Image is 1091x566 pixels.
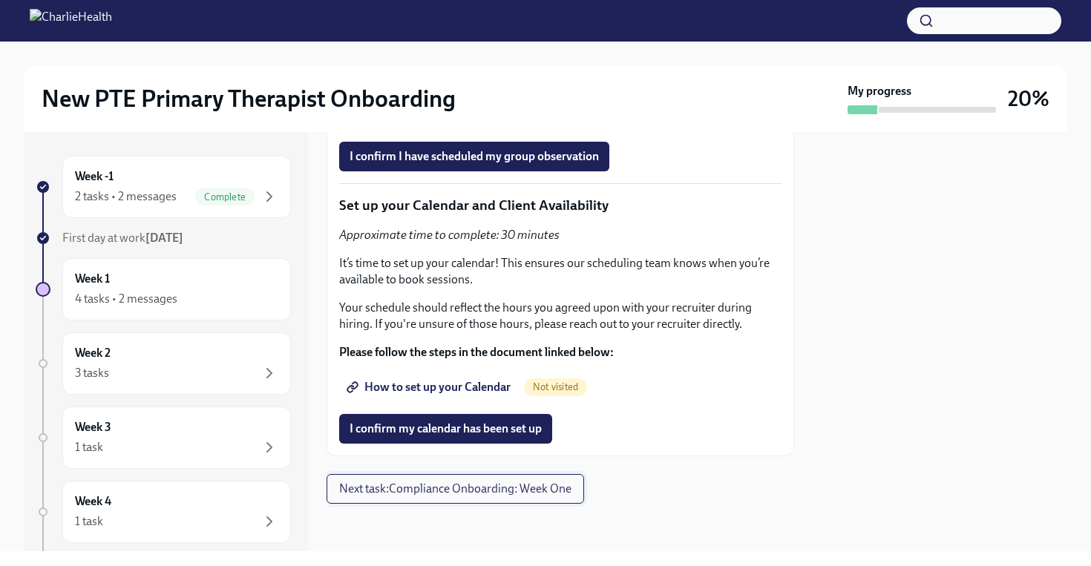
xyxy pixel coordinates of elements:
[350,380,511,395] span: How to set up your Calendar
[327,474,584,504] button: Next task:Compliance Onboarding: Week One
[339,481,571,496] span: Next task : Compliance Onboarding: Week One
[36,156,291,218] a: Week -12 tasks • 2 messagesComplete
[524,381,587,392] span: Not visited
[75,419,111,435] h6: Week 3
[848,83,911,99] strong: My progress
[30,9,112,33] img: CharlieHealth
[1008,85,1049,112] h3: 20%
[339,228,560,242] em: Approximate time to complete: 30 minutes
[62,231,183,245] span: First day at work
[75,271,110,287] h6: Week 1
[36,332,291,395] a: Week 23 tasks
[339,196,782,215] p: Set up your Calendar and Client Availability
[75,345,111,361] h6: Week 2
[75,291,177,307] div: 4 tasks • 2 messages
[339,414,552,444] button: I confirm my calendar has been set up
[339,142,609,171] button: I confirm I have scheduled my group observation
[42,84,456,113] h2: New PTE Primary Therapist Onboarding
[36,407,291,469] a: Week 31 task
[36,258,291,320] a: Week 14 tasks • 2 messages
[75,439,103,455] div: 1 task
[36,481,291,543] a: Week 41 task
[36,230,291,246] a: First day at work[DATE]
[145,231,183,245] strong: [DATE]
[75,168,114,185] h6: Week -1
[75,188,177,205] div: 2 tasks • 2 messages
[350,149,599,164] span: I confirm I have scheduled my group observation
[350,421,542,436] span: I confirm my calendar has been set up
[339,300,782,332] p: Your schedule should reflect the hours you agreed upon with your recruiter during hiring. If you'...
[75,513,103,530] div: 1 task
[195,191,255,203] span: Complete
[339,372,521,402] a: How to set up your Calendar
[75,493,111,510] h6: Week 4
[75,365,109,381] div: 3 tasks
[339,345,614,359] strong: Please follow the steps in the document linked below:
[339,255,782,288] p: It’s time to set up your calendar! This ensures our scheduling team knows when you’re available t...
